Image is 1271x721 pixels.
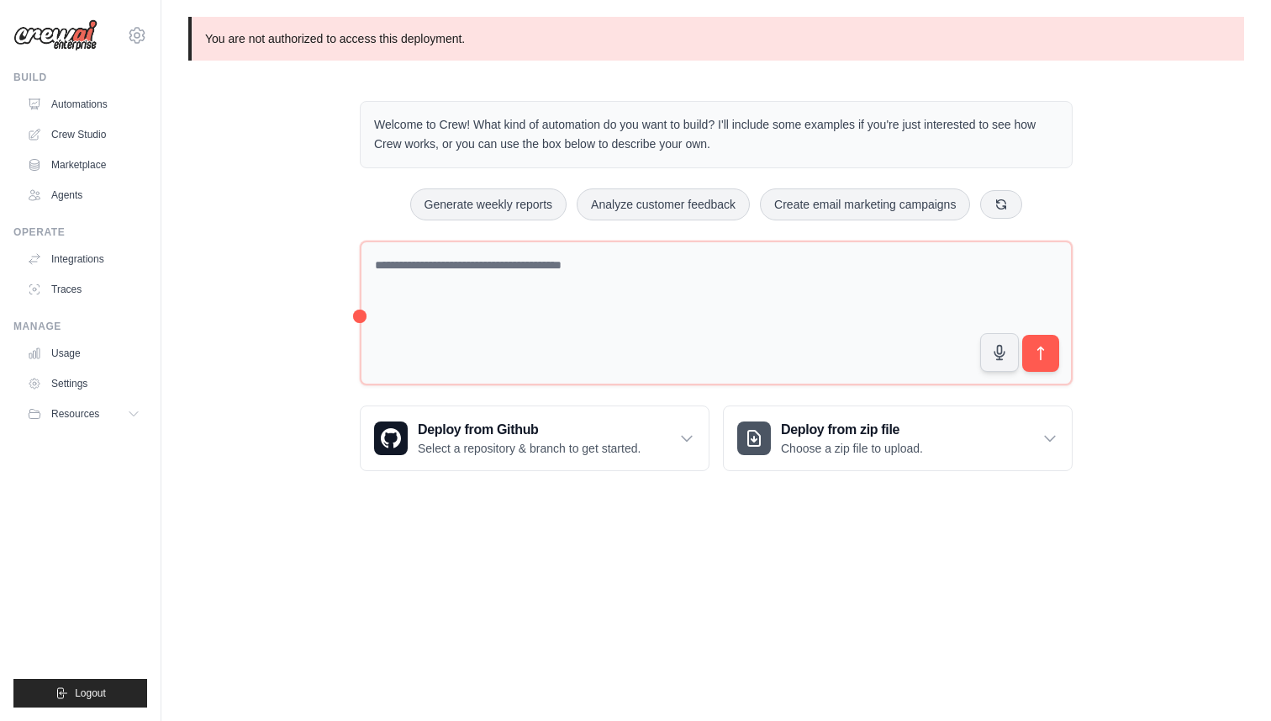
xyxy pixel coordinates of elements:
[20,121,147,148] a: Crew Studio
[188,17,1244,61] p: You are not authorized to access this deployment.
[577,188,750,220] button: Analyze customer feedback
[20,246,147,273] a: Integrations
[13,225,147,239] div: Operate
[781,440,923,457] p: Choose a zip file to upload.
[75,687,106,700] span: Logout
[20,91,147,118] a: Automations
[20,400,147,427] button: Resources
[13,679,147,708] button: Logout
[20,276,147,303] a: Traces
[418,420,641,440] h3: Deploy from Github
[13,320,147,333] div: Manage
[13,19,98,51] img: Logo
[20,151,147,178] a: Marketplace
[20,182,147,209] a: Agents
[20,340,147,367] a: Usage
[51,407,99,421] span: Resources
[781,420,923,440] h3: Deploy from zip file
[760,188,970,220] button: Create email marketing campaigns
[374,115,1058,154] p: Welcome to Crew! What kind of automation do you want to build? I'll include some examples if you'...
[20,370,147,397] a: Settings
[13,71,147,84] div: Build
[410,188,567,220] button: Generate weekly reports
[418,440,641,457] p: Select a repository & branch to get started.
